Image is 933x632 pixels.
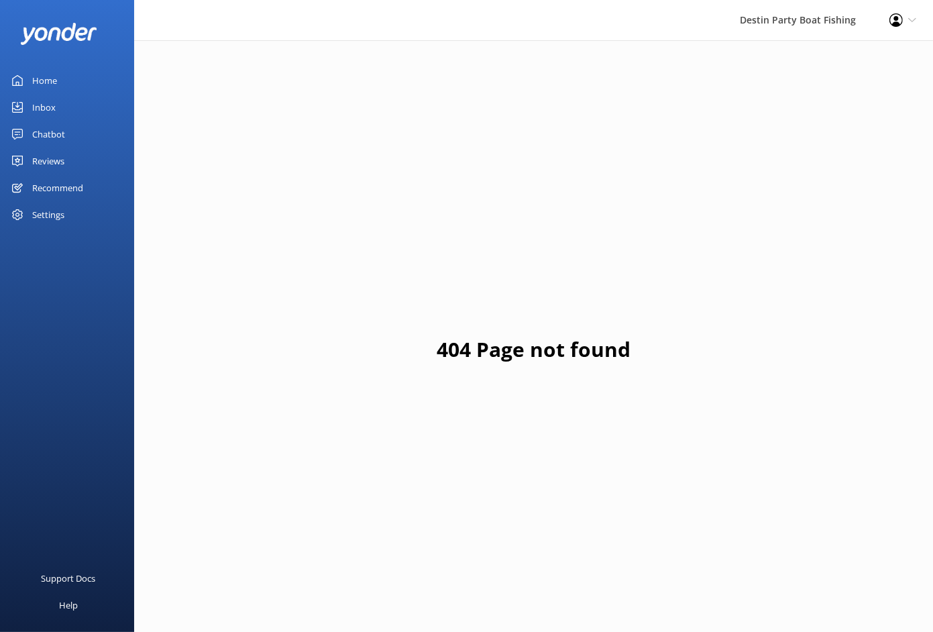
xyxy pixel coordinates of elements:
div: Support Docs [42,565,96,592]
img: yonder-white-logo.png [20,23,97,45]
div: Inbox [32,94,56,121]
div: Home [32,67,57,94]
div: Help [59,592,78,619]
div: Recommend [32,174,83,201]
div: Reviews [32,148,64,174]
div: Chatbot [32,121,65,148]
h1: 404 Page not found [437,333,630,366]
div: Settings [32,201,64,228]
